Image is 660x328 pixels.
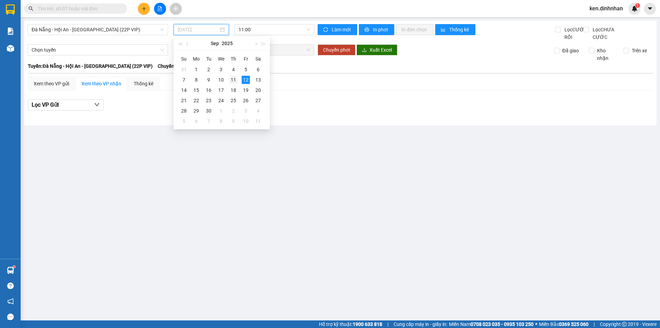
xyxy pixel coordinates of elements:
[535,323,537,326] span: ⚪️
[202,75,215,85] td: 2025-09-09
[594,320,595,328] span: |
[594,47,618,62] span: Kho nhận
[629,47,650,54] span: Trên xe
[215,116,227,126] td: 2025-10-08
[254,76,262,84] div: 13
[7,45,14,52] img: warehouse-icon
[178,106,190,116] td: 2025-09-28
[242,76,250,84] div: 12
[240,106,252,116] td: 2025-10-03
[240,116,252,126] td: 2025-10-10
[240,64,252,75] td: 2025-09-05
[387,320,388,328] span: |
[178,116,190,126] td: 2025-10-05
[215,95,227,106] td: 2025-09-24
[202,106,215,116] td: 2025-09-30
[178,26,219,33] input: 12/09/2025
[239,45,310,55] span: Chọn chuyến
[359,24,394,35] button: printerIn phơi
[47,29,91,52] li: VP [GEOGRAPHIC_DATA]
[170,3,182,15] button: aim
[394,320,447,328] span: Cung cấp máy in - giấy in:
[205,96,213,105] div: 23
[32,24,164,35] span: Đà Nẵng - Hội An - Sài Gòn (22P VIP)
[356,44,397,55] button: downloadXuất Excel
[190,95,202,106] td: 2025-09-22
[32,100,59,109] span: Lọc VP Gửi
[254,96,262,105] div: 27
[318,44,355,55] button: Chuyển phơi
[28,99,103,110] button: Lọc VP Gửi
[229,86,238,94] div: 18
[217,86,225,94] div: 17
[229,96,238,105] div: 25
[319,320,382,328] span: Hỗ trợ kỹ thuật:
[192,86,200,94] div: 15
[205,65,213,74] div: 2
[471,321,533,327] strong: 0708 023 035 - 0935 103 250
[252,116,264,126] td: 2025-10-11
[202,95,215,106] td: 2025-09-23
[173,6,178,11] span: aim
[38,5,119,12] input: Tìm tên, số ĐT hoặc mã đơn
[215,64,227,75] td: 2025-09-03
[240,53,252,64] th: Fr
[240,85,252,95] td: 2025-09-19
[190,85,202,95] td: 2025-09-15
[202,116,215,126] td: 2025-10-07
[6,4,15,15] img: logo-vxr
[252,53,264,64] th: Sa
[142,6,146,11] span: plus
[215,75,227,85] td: 2025-09-10
[229,76,238,84] div: 11
[3,29,47,37] li: VP VP An Sương
[180,76,188,84] div: 7
[562,26,588,41] span: Lọc CƯỚC RỒI
[205,76,213,84] div: 9
[636,3,639,8] span: 1
[353,321,382,327] strong: 1900 633 818
[192,96,200,105] div: 22
[396,24,433,35] button: In đơn chọn
[178,95,190,106] td: 2025-09-21
[242,117,250,125] div: 10
[211,36,219,50] button: Sep
[217,65,225,74] div: 3
[227,106,240,116] td: 2025-10-02
[227,75,240,85] td: 2025-09-11
[215,106,227,116] td: 2025-10-01
[202,53,215,64] th: Tu
[539,320,588,328] span: Miền Bắc
[332,26,352,33] span: Làm mới
[180,86,188,94] div: 14
[252,106,264,116] td: 2025-10-04
[180,117,188,125] div: 5
[559,321,588,327] strong: 0369 525 060
[192,117,200,125] div: 6
[229,117,238,125] div: 9
[205,107,213,115] div: 30
[227,116,240,126] td: 2025-10-09
[318,24,357,35] button: syncLàm mới
[435,24,475,35] button: bar-chartThống kê
[584,4,628,13] span: ken.dinhnhan
[227,64,240,75] td: 2025-09-04
[449,26,470,33] span: Thống kê
[3,38,46,81] b: 39/4A Quốc Lộ 1A - [GEOGRAPHIC_DATA] - An Sương - [GEOGRAPHIC_DATA]
[252,75,264,85] td: 2025-09-13
[178,75,190,85] td: 2025-09-07
[7,298,14,305] span: notification
[7,314,14,320] span: message
[217,117,225,125] div: 8
[240,75,252,85] td: 2025-09-12
[229,107,238,115] div: 2
[560,47,582,54] span: Đã giao
[178,85,190,95] td: 2025-09-14
[229,65,238,74] div: 4
[217,96,225,105] div: 24
[227,53,240,64] th: Th
[215,85,227,95] td: 2025-09-17
[178,53,190,64] th: Su
[192,76,200,84] div: 8
[190,53,202,64] th: Mo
